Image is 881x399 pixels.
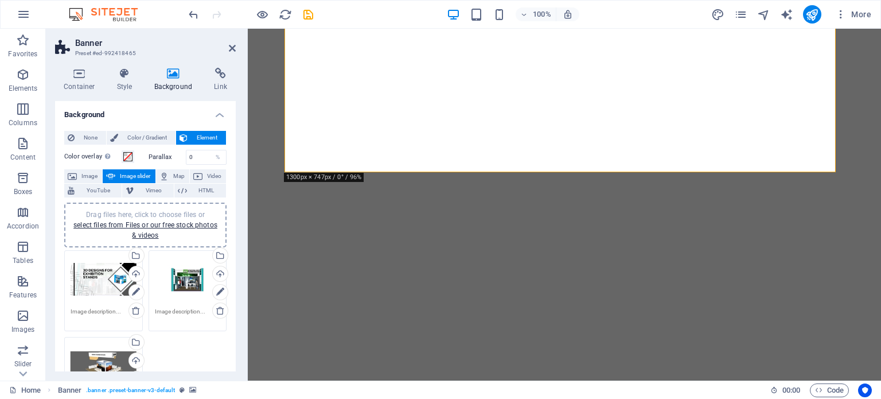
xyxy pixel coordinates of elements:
[75,38,236,48] h2: Banner
[533,7,551,21] h6: 100%
[122,131,172,145] span: Color / Gradient
[174,184,226,197] button: HTML
[186,7,200,21] button: undo
[64,131,106,145] button: None
[137,184,170,197] span: Vimeo
[790,386,792,394] span: :
[711,7,725,21] button: design
[803,5,821,24] button: publish
[64,150,122,164] label: Color overlay
[58,383,82,397] span: Click to select. Double-click to edit
[810,383,849,397] button: Code
[8,49,37,59] p: Favorites
[9,290,37,300] p: Features
[9,383,41,397] a: Click to cancel selection. Double-click to open Pages
[205,68,236,92] h4: Link
[64,184,122,197] button: YouTube
[187,8,200,21] i: Undo: Remove slide (Ctrl+Z)
[55,101,236,122] h4: Background
[55,68,108,92] h4: Container
[10,153,36,162] p: Content
[780,7,794,21] button: text_generator
[770,383,801,397] h6: Session time
[75,48,213,59] h3: Preset #ed-992418465
[278,7,292,21] button: reload
[9,84,38,93] p: Elements
[831,5,876,24] button: More
[301,7,315,21] button: save
[107,131,176,145] button: Color / Gradient
[815,383,844,397] span: Code
[78,184,118,197] span: YouTube
[73,221,217,239] a: select files from Files or our free stock photos & videos
[206,169,223,183] span: Video
[191,131,223,145] span: Element
[71,343,137,389] div: KenyaTourism1-XOmDmqdEmYNoDO0GyO8UIA.jpg
[108,68,146,92] h4: Style
[156,169,189,183] button: Map
[78,131,103,145] span: None
[155,257,221,303] div: GreenlinedesignFront-6_6zuPRlHVkaO4ZiE3jt1Q.jpg
[172,169,186,183] span: Map
[80,169,99,183] span: Image
[180,387,185,393] i: This element is a customizable preset
[734,7,748,21] button: pages
[58,383,197,397] nav: breadcrumb
[103,169,155,183] button: Image slider
[858,383,872,397] button: Usercentrics
[86,383,175,397] span: . banner .preset-banner-v3-default
[780,8,793,21] i: AI Writer
[189,387,196,393] i: This element contains a background
[14,187,33,196] p: Boxes
[66,7,152,21] img: Editor Logo
[71,257,137,303] div: GreenMinimalistLawFirmPromotionBanner1-0zXHvYddrJT4K-6IuVyOLA.png
[11,325,35,334] p: Images
[711,8,724,21] i: Design (Ctrl+Alt+Y)
[176,131,226,145] button: Element
[190,184,223,197] span: HTML
[190,169,226,183] button: Video
[13,256,33,265] p: Tables
[302,8,315,21] i: Save (Ctrl+S)
[64,169,102,183] button: Image
[122,184,173,197] button: Vimeo
[14,359,32,369] p: Slider
[210,150,226,164] div: %
[805,8,818,21] i: Publish
[149,154,186,160] label: Parallax
[7,222,39,231] p: Accordion
[734,8,747,21] i: Pages (Ctrl+Alt+S)
[73,211,217,239] span: Drag files here, click to choose files or
[9,118,37,127] p: Columns
[757,7,771,21] button: navigator
[757,8,770,21] i: Navigator
[563,9,573,20] i: On resize automatically adjust zoom level to fit chosen device.
[119,169,151,183] span: Image slider
[516,7,556,21] button: 100%
[835,9,871,20] span: More
[782,383,800,397] span: 00 00
[146,68,206,92] h4: Background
